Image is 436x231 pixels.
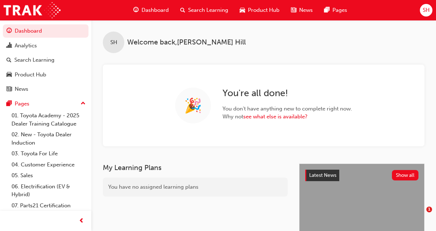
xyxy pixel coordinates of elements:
span: guage-icon [133,6,139,15]
a: 07. Parts21 Certification [9,200,88,211]
button: Pages [3,97,88,110]
span: Welcome back , [PERSON_NAME] Hill [127,38,246,47]
a: Analytics [3,39,88,52]
button: DashboardAnalyticsSearch LearningProduct HubNews [3,23,88,97]
span: Pages [332,6,347,14]
div: Analytics [15,42,37,50]
span: SH [423,6,430,14]
button: Show all [392,170,419,180]
a: Search Learning [3,53,88,67]
span: chart-icon [6,43,12,49]
span: news-icon [6,86,12,93]
a: Latest NewsShow all [305,170,418,181]
a: Product Hub [3,68,88,81]
span: Search Learning [188,6,228,14]
span: prev-icon [79,217,84,226]
a: 02. New - Toyota Dealer Induction [9,129,88,148]
a: search-iconSearch Learning [174,3,234,18]
span: news-icon [291,6,296,15]
a: 01. Toyota Academy - 2025 Dealer Training Catalogue [9,110,88,129]
span: Dashboard [142,6,169,14]
div: Pages [15,100,29,108]
h3: My Learning Plans [103,164,288,172]
span: SH [110,38,117,47]
span: You don ' t have anything new to complete right now. [222,105,352,113]
span: Product Hub [248,6,279,14]
h2: You ' re all done! [222,88,352,99]
a: 03. Toyota For Life [9,148,88,159]
span: pages-icon [6,101,12,107]
a: news-iconNews [285,3,318,18]
span: 🎉 [184,102,202,110]
iframe: Intercom live chat [412,207,429,224]
span: car-icon [240,6,245,15]
a: News [3,82,88,96]
img: Trak [4,2,61,18]
span: pages-icon [324,6,330,15]
a: 05. Sales [9,170,88,181]
a: Dashboard [3,24,88,38]
div: News [15,85,28,93]
span: up-icon [81,99,86,108]
a: guage-iconDashboard [128,3,174,18]
span: Latest News [309,172,336,178]
a: 06. Electrification (EV & Hybrid) [9,181,88,200]
span: car-icon [6,72,12,78]
a: car-iconProduct Hub [234,3,285,18]
span: guage-icon [6,28,12,34]
span: search-icon [180,6,185,15]
span: 1 [426,207,432,212]
span: News [299,6,313,14]
div: Search Learning [14,56,54,64]
a: 04. Customer Experience [9,159,88,170]
span: search-icon [6,57,11,63]
a: see what else is available? [243,113,307,120]
div: Product Hub [15,71,46,79]
a: pages-iconPages [318,3,353,18]
span: Why not [222,113,352,121]
button: SH [420,4,432,16]
div: You have no assigned learning plans [103,178,288,197]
